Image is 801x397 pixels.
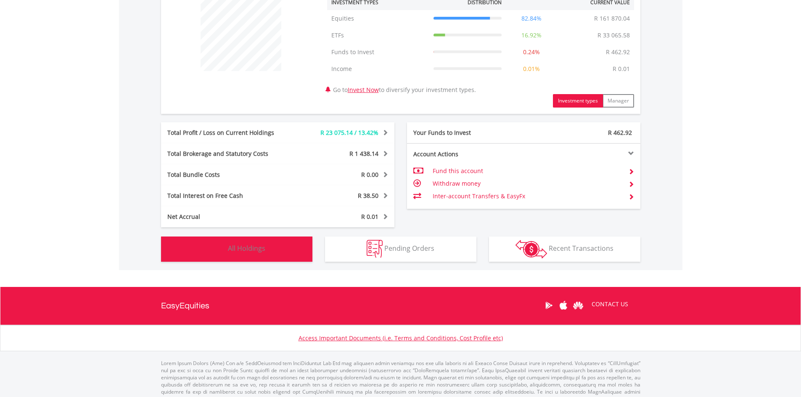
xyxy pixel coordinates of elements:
[407,150,524,158] div: Account Actions
[161,129,297,137] div: Total Profit / Loss on Current Holdings
[327,10,429,27] td: Equities
[506,60,557,77] td: 0.01%
[358,192,378,200] span: R 38.50
[506,44,557,60] td: 0.24%
[361,213,378,221] span: R 0.01
[549,244,613,253] span: Recent Transactions
[161,213,297,221] div: Net Accrual
[361,171,378,179] span: R 0.00
[433,165,621,177] td: Fund this account
[349,150,378,158] span: R 1 438.14
[348,86,379,94] a: Invest Now
[208,240,226,258] img: holdings-wht.png
[228,244,265,253] span: All Holdings
[327,44,429,60] td: Funds to Invest
[608,60,634,77] td: R 0.01
[553,94,603,108] button: Investment types
[320,129,378,137] span: R 23 075.14 / 13.42%
[433,177,621,190] td: Withdraw money
[407,129,524,137] div: Your Funds to Invest
[161,150,297,158] div: Total Brokerage and Statutory Costs
[571,292,586,318] a: Huawei
[327,60,429,77] td: Income
[542,292,556,318] a: Google Play
[586,292,634,316] a: CONTACT US
[384,244,434,253] span: Pending Orders
[367,240,383,258] img: pending_instructions-wht.png
[556,292,571,318] a: Apple
[608,129,632,137] span: R 462.92
[327,27,429,44] td: ETFs
[161,192,297,200] div: Total Interest on Free Cash
[515,240,547,258] img: transactions-zar-wht.png
[433,190,621,202] td: Inter-account Transfers & EasyFx
[590,10,634,27] td: R 161 870.04
[161,237,312,262] button: All Holdings
[603,94,634,108] button: Manager
[506,10,557,27] td: 82.84%
[506,27,557,44] td: 16.92%
[161,287,209,325] a: EasyEquities
[489,237,640,262] button: Recent Transactions
[161,171,297,179] div: Total Bundle Costs
[299,334,503,342] a: Access Important Documents (i.e. Terms and Conditions, Cost Profile etc)
[325,237,476,262] button: Pending Orders
[593,27,634,44] td: R 33 065.58
[602,44,634,60] td: R 462.92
